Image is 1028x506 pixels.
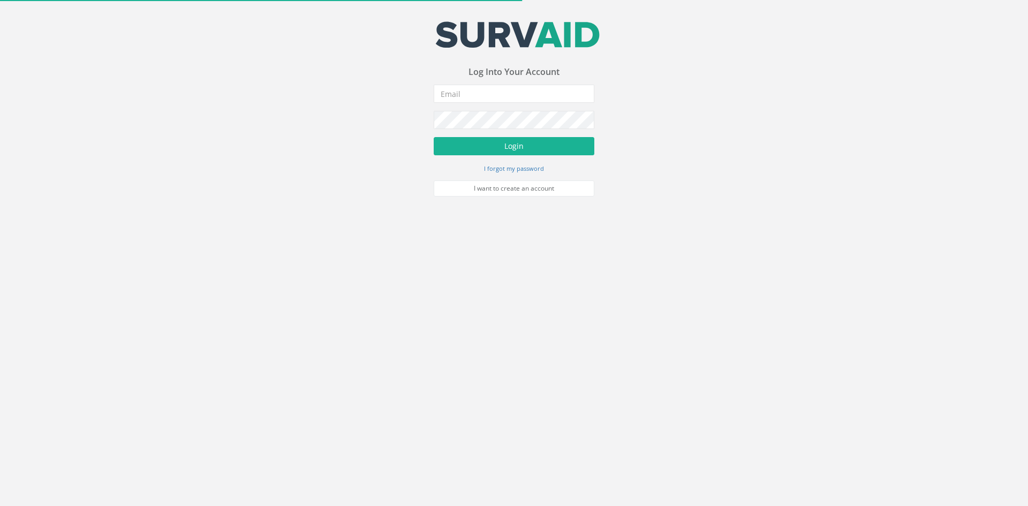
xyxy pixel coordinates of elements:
[434,137,594,155] button: Login
[434,180,594,197] a: I want to create an account
[434,67,594,77] h3: Log Into Your Account
[434,85,594,103] input: Email
[484,163,544,173] a: I forgot my password
[484,164,544,172] small: I forgot my password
